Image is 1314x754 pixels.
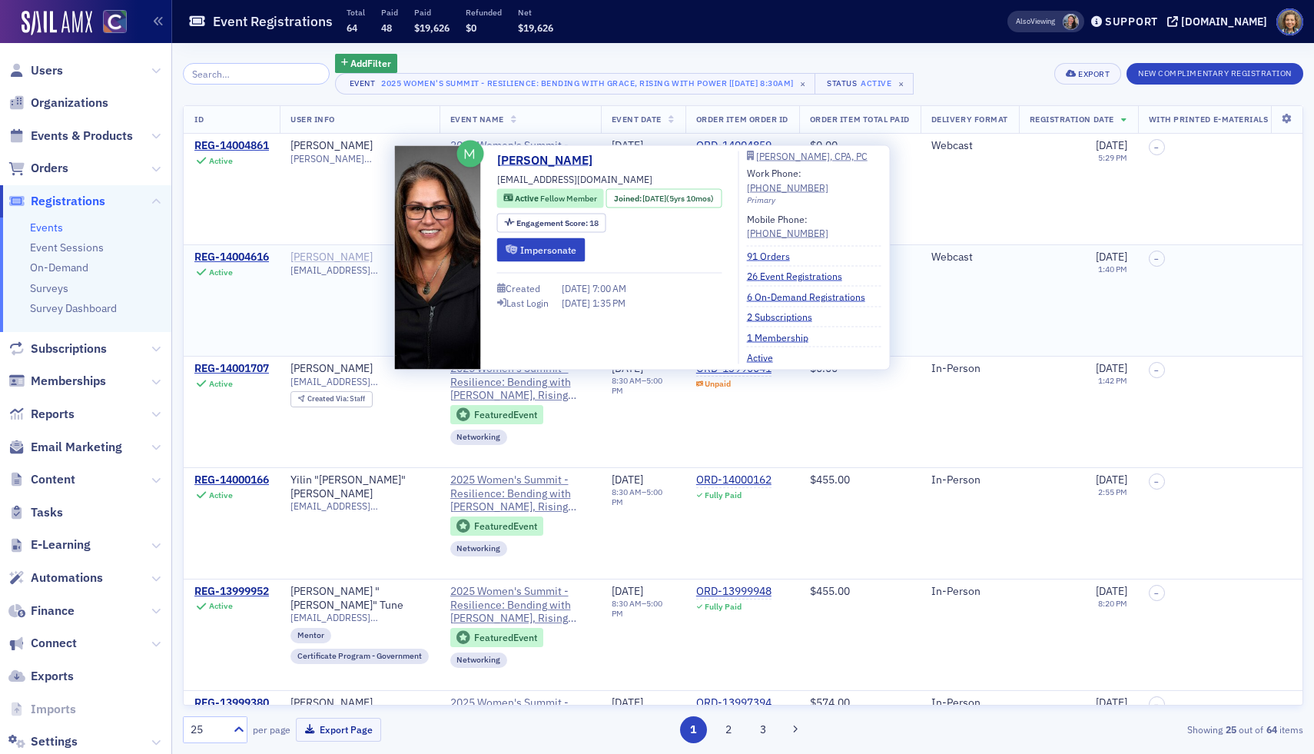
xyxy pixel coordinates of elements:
[213,12,333,31] h1: Event Registrations
[414,7,450,18] p: Paid
[466,22,476,34] span: $0
[381,22,392,34] span: 48
[183,63,330,85] input: Search…
[612,487,642,497] time: 8:30 AM
[209,601,233,611] div: Active
[347,7,365,18] p: Total
[8,733,78,750] a: Settings
[296,718,381,742] button: Export Page
[810,584,850,598] span: $455.00
[31,439,122,456] span: Email Marketing
[642,192,666,203] span: [DATE]
[290,585,429,612] a: [PERSON_NAME] "[PERSON_NAME]" Tune
[810,361,838,375] span: $0.00
[747,269,854,283] a: 26 Event Registrations
[705,602,742,612] div: Fully Paid
[290,362,373,376] a: [PERSON_NAME]
[103,10,127,34] img: SailAMX
[30,281,68,295] a: Surveys
[1016,16,1030,26] div: Also
[31,635,77,652] span: Connect
[290,251,373,264] div: [PERSON_NAME]
[30,301,117,315] a: Survey Dashboard
[606,189,722,208] div: Joined: 2019-10-20 00:00:00
[747,289,877,303] a: 6 On-Demand Registrations
[8,635,77,652] a: Connect
[696,696,771,710] div: ORD-13997394
[518,22,553,34] span: $19,626
[194,473,269,487] a: REG-14000166
[450,696,590,737] span: 2025 Women's Summit - Resilience: Bending with Grace, Rising with Power
[450,114,504,125] span: Event Name
[8,504,63,521] a: Tasks
[194,696,269,710] a: REG-13999380
[8,668,74,685] a: Exports
[290,264,429,276] span: [EMAIL_ADDRESS][DOMAIN_NAME]
[612,696,643,709] span: [DATE]
[614,192,643,204] span: Joined :
[705,490,742,500] div: Fully Paid
[31,373,106,390] span: Memberships
[290,153,429,164] span: [PERSON_NAME][EMAIL_ADDRESS][DOMAIN_NAME]
[931,362,1008,376] div: In-Person
[8,340,107,357] a: Subscriptions
[253,722,290,736] label: per page
[194,114,204,125] span: ID
[8,570,103,586] a: Automations
[680,716,707,743] button: 1
[31,128,133,144] span: Events & Products
[612,473,643,487] span: [DATE]
[562,296,592,308] span: [DATE]
[31,160,68,177] span: Orders
[941,722,1303,736] div: Showing out of items
[705,379,731,389] div: Unpaid
[290,391,373,407] div: Created Via: Staff
[450,362,590,403] span: 2025 Women's Summit - Resilience: Bending with Grace, Rising with Power
[450,362,590,403] a: 2025 Women's Summit - Resilience: Bending with [PERSON_NAME], Rising with Power
[612,584,643,598] span: [DATE]
[194,585,269,599] div: REG-13999952
[1098,152,1127,163] time: 5:29 PM
[612,487,675,507] div: –
[31,95,108,111] span: Organizations
[290,696,373,710] a: [PERSON_NAME]
[194,251,269,264] div: REG-14004616
[8,160,68,177] a: Orders
[8,439,122,456] a: Email Marketing
[931,585,1008,599] div: In-Person
[1063,14,1079,30] span: Tiffany Carson
[31,504,63,521] span: Tasks
[497,237,586,261] button: Impersonate
[810,696,850,709] span: $574.00
[1154,477,1159,487] span: –
[810,138,838,152] span: $0.00
[1154,143,1159,152] span: –
[506,284,540,293] div: Created
[194,139,269,153] div: REG-14004861
[592,296,625,308] span: 1:35 PM
[931,473,1008,487] div: In-Person
[497,151,604,170] a: [PERSON_NAME]
[931,139,1008,153] div: Webcast
[515,193,540,204] span: Active
[31,536,91,553] span: E-Learning
[497,172,652,186] span: [EMAIL_ADDRESS][DOMAIN_NAME]
[1054,63,1121,85] button: Export
[497,213,606,232] div: Engagement Score: 18
[8,406,75,423] a: Reports
[540,193,597,204] span: Fellow Member
[750,716,777,743] button: 3
[497,189,604,208] div: Active: Active: Fellow Member
[1263,722,1279,736] strong: 64
[612,114,662,125] span: Event Date
[503,192,596,204] a: Active Fellow Member
[335,54,398,73] button: AddFilter
[747,180,828,194] a: [PHONE_NUMBER]
[290,612,429,623] span: [EMAIL_ADDRESS][DOMAIN_NAME]
[450,696,590,737] a: 2025 Women's Summit - Resilience: Bending with [PERSON_NAME], Rising with Power
[450,653,508,668] div: Networking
